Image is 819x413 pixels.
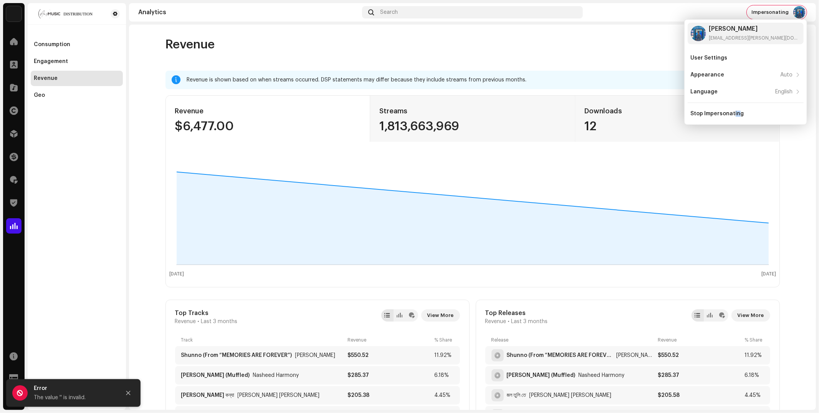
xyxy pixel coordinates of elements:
div: Engagement [34,58,68,65]
re-m-nav-item: User Settings [688,50,804,66]
div: 11.92% [745,352,764,358]
img: 5e4483b3-e6cb-4a99-9ad8-29ce9094b33b [793,6,806,18]
div: Shukran Laka Rabbi (Muffled) [579,372,625,378]
div: Shunno (From “MEMORIES ARE FOREVER”) [295,352,336,358]
div: Consumption [34,41,70,48]
span: Impersonating [751,9,789,15]
div: Geo [34,92,45,98]
div: $550.52 [348,352,432,358]
div: Appearance [691,72,725,78]
div: $6,477.00 [175,120,361,133]
div: Shunno (From “MEMORIES ARE FOREVER”) [616,352,655,358]
div: Revenue is shown based on when streams occurred. DSP statements may differ because they include s... [187,75,774,85]
div: User Settings [691,55,728,61]
re-m-nav-item: Appearance [688,67,804,83]
div: Streams [379,105,566,117]
div: Downloads [584,105,770,117]
div: Top Releases [485,309,548,317]
span: • [508,318,510,325]
div: 6.18% [435,372,454,378]
div: Shunno (From “MEMORIES ARE FOREVER”) [181,352,292,358]
img: 5e4483b3-e6cb-4a99-9ad8-29ce9094b33b [691,26,706,41]
div: Stop Impersonating [691,111,744,117]
div: কান্দেরে কান্দে কন্যা [181,392,235,398]
re-m-nav-item: Stop Impersonating [688,106,804,121]
re-m-nav-item: Revenue [31,71,123,86]
div: [EMAIL_ADDRESS][PERSON_NAME][DOMAIN_NAME] [709,35,801,41]
div: Shukran Laka Rabbi (Muffled) [181,372,250,378]
div: $285.37 [658,372,742,378]
div: জল তুলি তে [507,392,526,398]
span: Last 3 months [511,318,548,325]
img: a077dcaa-7d6e-457a-9477-1dc4457363bf [34,9,98,18]
span: • [198,318,200,325]
re-m-nav-item: Geo [31,88,123,103]
re-m-nav-item: Engagement [31,54,123,69]
div: Revenue [175,105,361,117]
div: Shunno (From “MEMORIES ARE FOREVER”) [507,352,613,358]
span: Revenue [165,37,215,52]
button: View More [731,309,770,322]
div: Top Tracks [175,309,238,317]
text: [DATE] [761,272,776,277]
span: View More [427,308,454,323]
img: bb356b9b-6e90-403f-adc8-c282c7c2e227 [6,6,22,22]
text: [DATE] [169,272,184,277]
re-m-nav-item: Language [688,84,804,100]
div: Release [491,337,655,343]
div: 4.45% [435,392,454,398]
re-m-nav-item: Consumption [31,37,123,52]
span: Revenue [485,318,506,325]
div: [PERSON_NAME] [709,26,801,32]
div: Error [34,384,114,393]
div: কান্দেরে কান্দে কন্যা [238,392,320,398]
div: Auto [781,72,793,78]
div: Analytics [138,9,359,15]
span: Revenue [175,318,196,325]
button: Close [121,385,136,401]
div: The value '' is invalid. [34,393,114,402]
div: জল তুলি তে [529,392,612,398]
span: View More [738,308,764,323]
span: Search [380,9,398,15]
button: View More [421,309,460,322]
div: Shukran Laka Rabbi (Muffled) [253,372,299,378]
div: $205.58 [658,392,742,398]
div: % Share [435,337,454,343]
div: 1,813,663,969 [379,120,566,133]
div: Shukran Laka Rabbi (Muffled) [507,372,576,378]
div: Track [181,337,345,343]
div: $285.37 [348,372,432,378]
div: % Share [745,337,764,343]
div: Revenue [658,337,742,343]
span: Last 3 months [201,318,238,325]
div: Language [691,89,718,95]
div: English [776,89,793,95]
div: $205.38 [348,392,432,398]
div: 4.45% [745,392,764,398]
div: Revenue [348,337,432,343]
div: 12 [584,120,770,133]
div: 11.92% [435,352,454,358]
div: Revenue [34,75,58,81]
div: $550.52 [658,352,742,358]
div: 6.18% [745,372,764,378]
